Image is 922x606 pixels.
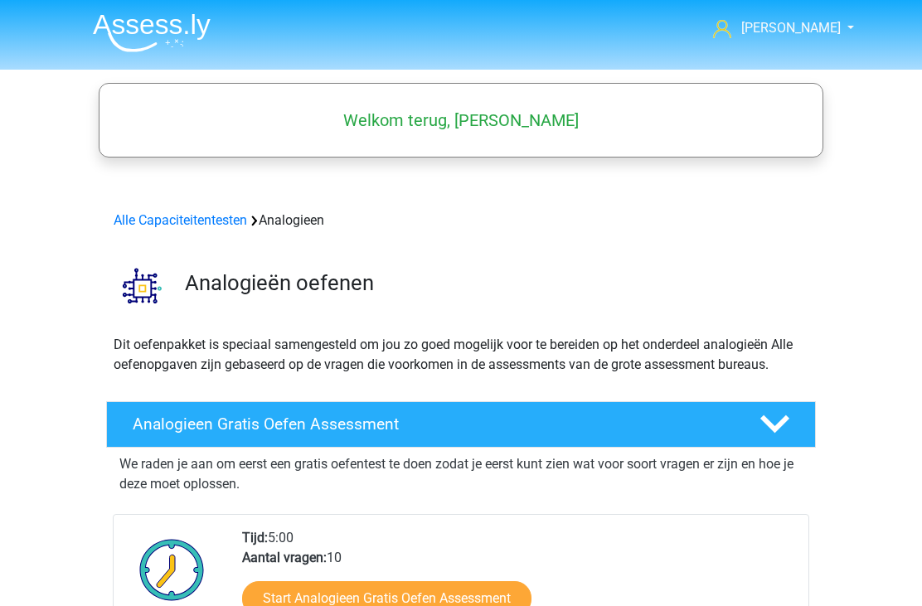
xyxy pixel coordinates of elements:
[114,212,247,228] a: Alle Capaciteitentesten
[99,401,823,448] a: Analogieen Gratis Oefen Assessment
[242,550,327,565] b: Aantal vragen:
[242,530,268,545] b: Tijd:
[185,270,803,296] h3: Analogieën oefenen
[93,13,211,52] img: Assessly
[133,415,733,434] h4: Analogieen Gratis Oefen Assessment
[119,454,803,494] p: We raden je aan om eerst een gratis oefentest te doen zodat je eerst kunt zien wat voor soort vra...
[706,18,842,38] a: [PERSON_NAME]
[107,250,177,321] img: analogieen
[107,110,815,130] h5: Welkom terug, [PERSON_NAME]
[107,211,815,230] div: Analogieen
[114,335,808,375] p: Dit oefenpakket is speciaal samengesteld om jou zo goed mogelijk voor te bereiden op het onderdee...
[741,20,841,36] span: [PERSON_NAME]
